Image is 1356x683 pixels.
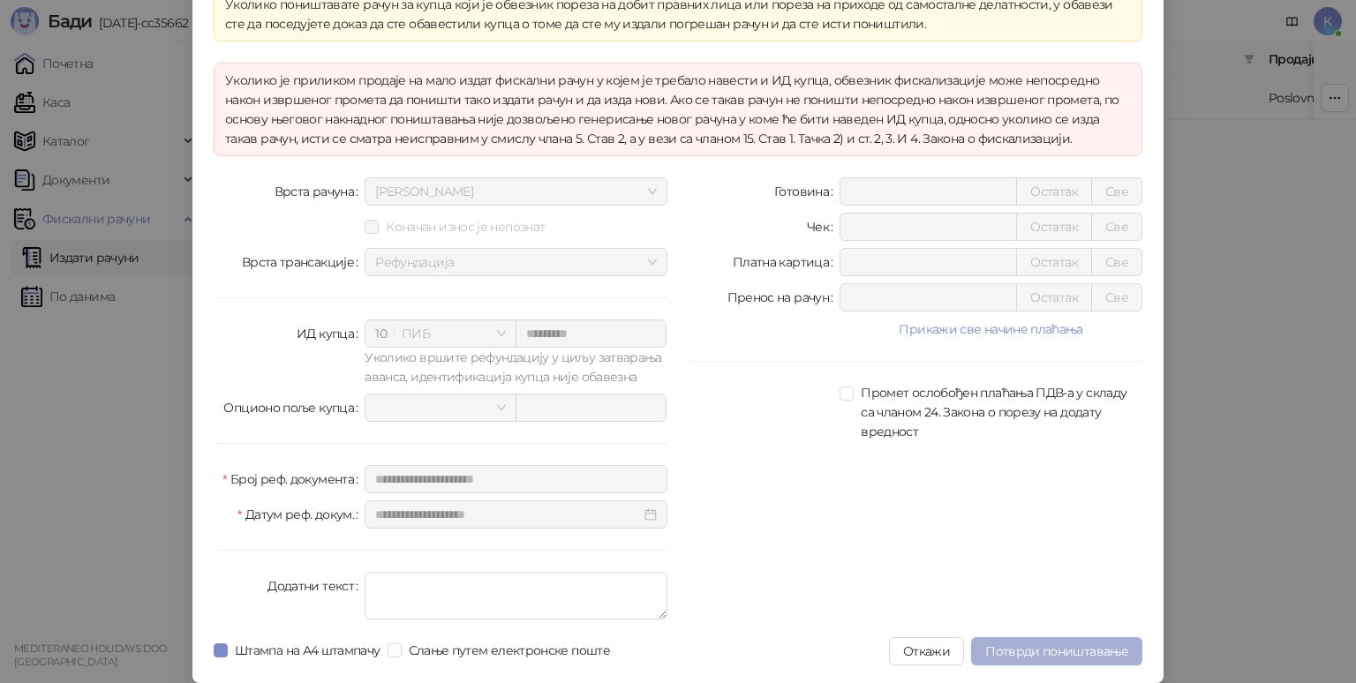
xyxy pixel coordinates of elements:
span: Потврди поништавање [985,643,1128,659]
span: Промет ослобођен плаћања ПДВ-а у складу са чланом 24. Закона о порезу на додату вредност [854,383,1142,441]
button: Откажи [889,637,964,665]
input: Број реф. документа [365,465,667,493]
label: Врста трансакције [242,248,365,276]
button: Остатак [1016,177,1092,206]
button: Остатак [1016,283,1092,311]
span: Аванс [375,178,657,205]
span: 10 [375,326,387,341]
button: Потврди поништавање [971,637,1142,665]
label: Врста рачуна [275,177,365,206]
span: Слање путем електронске поште [402,641,617,660]
label: Готовина [774,177,840,206]
button: Све [1091,177,1142,206]
label: Датум реф. докум. [237,500,365,529]
label: Број реф. документа [222,465,365,493]
div: Уколико вршите рефундацију у циљу затварања аванса, идентификација купца није обавезна [365,348,667,387]
textarea: Додатни текст [365,572,667,619]
button: Прикажи све начине плаћања [840,319,1142,340]
label: Опционо поље купца [223,394,365,422]
label: ИД купца [297,319,365,348]
button: Све [1091,248,1142,276]
button: Све [1091,283,1142,311]
label: Додатни текст [267,572,365,600]
span: Штампа на А4 штампачу [228,641,388,660]
label: Чек [807,213,840,241]
button: Остатак [1016,213,1092,241]
span: Коначан износ је непознат [379,217,552,236]
span: Рефундација [375,249,657,275]
input: Датум реф. докум. [375,505,641,524]
div: Уколико је приликом продаје на мало издат фискални рачун у којем је требало навести и ИД купца, о... [225,71,1131,148]
span: ПИБ [375,320,505,347]
button: Све [1091,213,1142,241]
label: Платна картица [733,248,840,276]
label: Пренос на рачун [727,283,840,311]
button: Остатак [1016,248,1092,276]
